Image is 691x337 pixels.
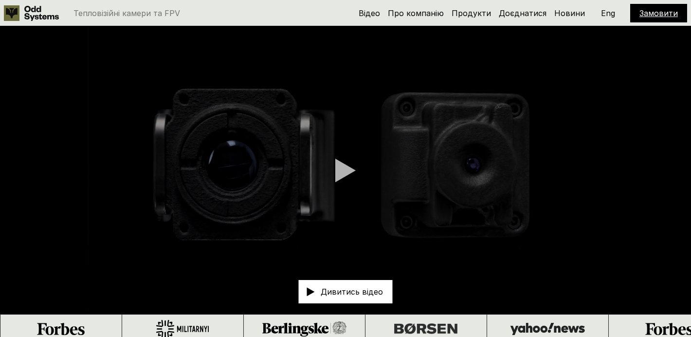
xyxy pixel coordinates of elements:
[554,8,585,18] a: Новини
[452,8,491,18] a: Продукти
[601,9,615,17] p: Eng
[388,8,444,18] a: Про компанію
[359,8,380,18] a: Відео
[639,8,678,18] a: Замовити
[499,8,546,18] a: Доєднатися
[73,9,180,17] p: Тепловізійні камери та FPV
[321,288,383,296] p: Дивитись відео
